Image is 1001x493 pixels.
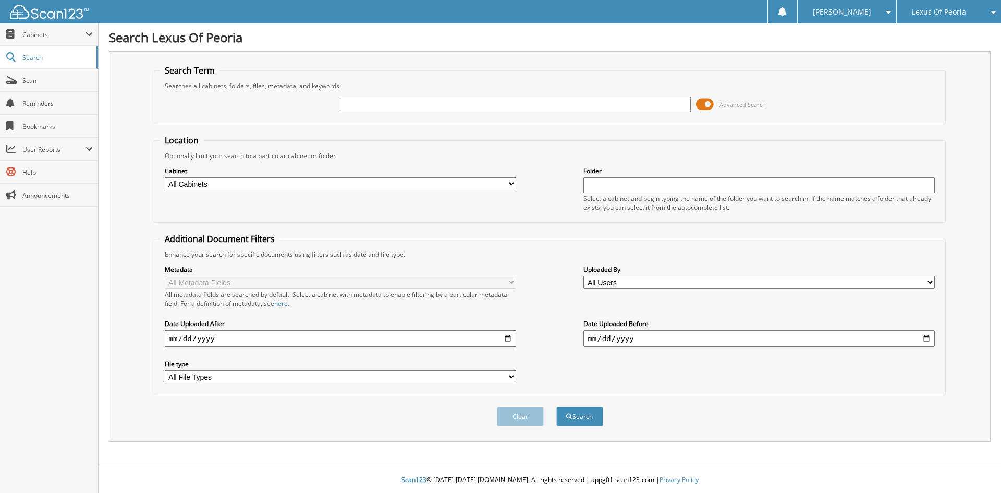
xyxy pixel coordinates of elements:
span: Search [22,53,91,62]
label: Folder [583,166,935,175]
label: Metadata [165,265,516,274]
span: Announcements [22,191,93,200]
label: Uploaded By [583,265,935,274]
div: Select a cabinet and begin typing the name of the folder you want to search in. If the name match... [583,194,935,212]
span: User Reports [22,145,86,154]
span: Cabinets [22,30,86,39]
label: Cabinet [165,166,516,175]
span: Bookmarks [22,122,93,131]
span: Scan123 [401,475,426,484]
span: Scan [22,76,93,85]
span: Help [22,168,93,177]
input: start [165,330,516,347]
div: © [DATE]-[DATE] [DOMAIN_NAME]. All rights reserved | appg01-scan123-com | [99,467,1001,493]
span: [PERSON_NAME] [813,9,871,15]
a: Privacy Policy [660,475,699,484]
legend: Additional Document Filters [160,233,280,245]
img: scan123-logo-white.svg [10,5,89,19]
label: Date Uploaded Before [583,319,935,328]
div: Searches all cabinets, folders, files, metadata, and keywords [160,81,941,90]
label: File type [165,359,516,368]
div: Optionally limit your search to a particular cabinet or folder [160,151,941,160]
label: Date Uploaded After [165,319,516,328]
span: Advanced Search [719,101,766,109]
span: Lexus Of Peoria [912,9,966,15]
div: All metadata fields are searched by default. Select a cabinet with metadata to enable filtering b... [165,290,516,308]
h1: Search Lexus Of Peoria [109,29,991,46]
div: Enhance your search for specific documents using filters such as date and file type. [160,250,941,259]
legend: Search Term [160,65,220,76]
a: here [274,299,288,308]
legend: Location [160,135,204,146]
button: Search [556,407,603,426]
input: end [583,330,935,347]
button: Clear [497,407,544,426]
span: Reminders [22,99,93,108]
